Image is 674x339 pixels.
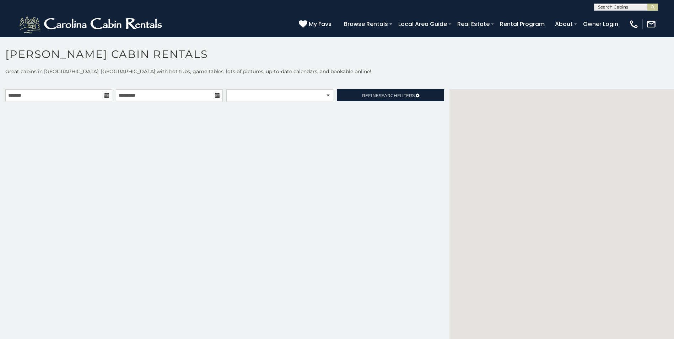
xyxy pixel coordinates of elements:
[629,19,639,29] img: phone-regular-white.png
[18,14,165,35] img: White-1-2.png
[299,20,333,29] a: My Favs
[309,20,331,28] span: My Favs
[337,89,444,101] a: RefineSearchFilters
[646,19,656,29] img: mail-regular-white.png
[454,18,493,30] a: Real Estate
[379,93,397,98] span: Search
[579,18,622,30] a: Owner Login
[395,18,451,30] a: Local Area Guide
[551,18,576,30] a: About
[362,93,415,98] span: Refine Filters
[496,18,548,30] a: Rental Program
[340,18,392,30] a: Browse Rentals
